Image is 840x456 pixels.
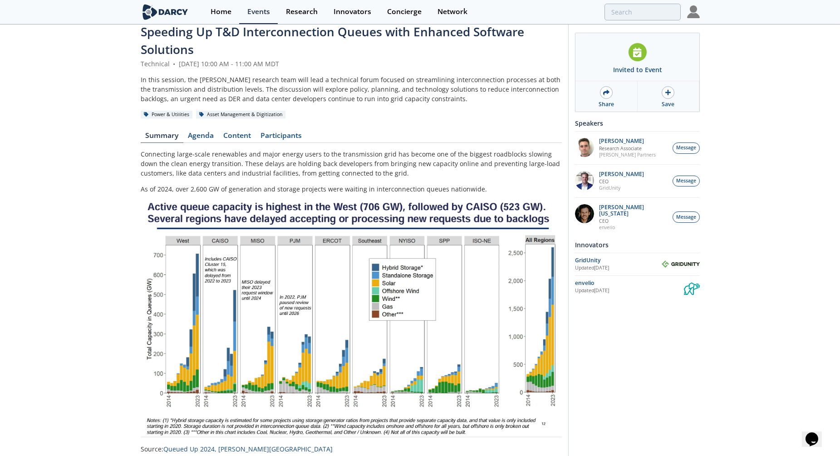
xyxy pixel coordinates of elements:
div: Research [286,8,318,15]
div: Power & Utilities [141,111,193,119]
a: GridUnity Updated[DATE] GridUnity [575,256,700,272]
p: [PERSON_NAME][US_STATE] [599,204,668,217]
input: Advanced Search [604,4,681,20]
div: envelio [575,279,684,287]
img: logo-wide.svg [141,4,190,20]
img: f1d2b35d-fddb-4a25-bd87-d4d314a355e9 [575,138,594,157]
a: Agenda [183,132,219,143]
p: [PERSON_NAME] [599,171,644,177]
span: Message [676,144,696,152]
img: Profile [687,5,700,18]
div: Concierge [387,8,422,15]
div: Speakers [575,115,700,131]
div: Updated [DATE] [575,265,662,272]
a: Participants [256,132,307,143]
img: envelio [684,279,700,295]
div: Innovators [334,8,371,15]
div: Technical [DATE] 10:00 AM - 11:00 AM MDT [141,59,562,69]
span: Message [676,177,696,185]
img: Image [141,200,562,438]
p: As of 2024, over 2,600 GW of generation and storage projects were waiting in interconnection queu... [141,184,562,194]
img: 1b183925-147f-4a47-82c9-16eeeed5003c [575,204,594,223]
div: Save [662,100,674,108]
p: CEO [599,178,644,185]
img: GridUnity [662,260,700,268]
a: Queued Up 2024, [PERSON_NAME][GEOGRAPHIC_DATA] [163,445,333,453]
p: envelio [599,224,668,230]
span: Message [676,214,696,221]
iframe: chat widget [802,420,831,447]
button: Message [673,142,700,154]
div: Home [211,8,231,15]
div: Invited to Event [613,65,662,74]
button: Message [673,176,700,187]
a: Content [219,132,256,143]
div: GridUnity [575,256,662,265]
p: CEO [599,218,668,224]
p: Research Associate [599,145,656,152]
div: In this session, the [PERSON_NAME] research team will lead a technical forum focused on streamlin... [141,75,562,103]
p: [PERSON_NAME] Partners [599,152,656,158]
p: [PERSON_NAME] [599,138,656,144]
a: envelio Updated[DATE] envelio [575,279,700,295]
span: • [172,59,177,68]
a: Summary [141,132,183,143]
p: GridUnity [599,185,644,191]
div: Innovators [575,237,700,253]
div: Updated [DATE] [575,287,684,294]
div: Network [437,8,467,15]
div: Events [247,8,270,15]
button: Message [673,211,700,223]
div: Asset Management & Digitization [196,111,286,119]
img: d42dc26c-2a28-49ac-afde-9b58c84c0349 [575,171,594,190]
p: Source: [141,444,562,454]
div: Share [599,100,614,108]
p: Connecting large-scale renewables and major energy users to the transmission grid has become one ... [141,149,562,178]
